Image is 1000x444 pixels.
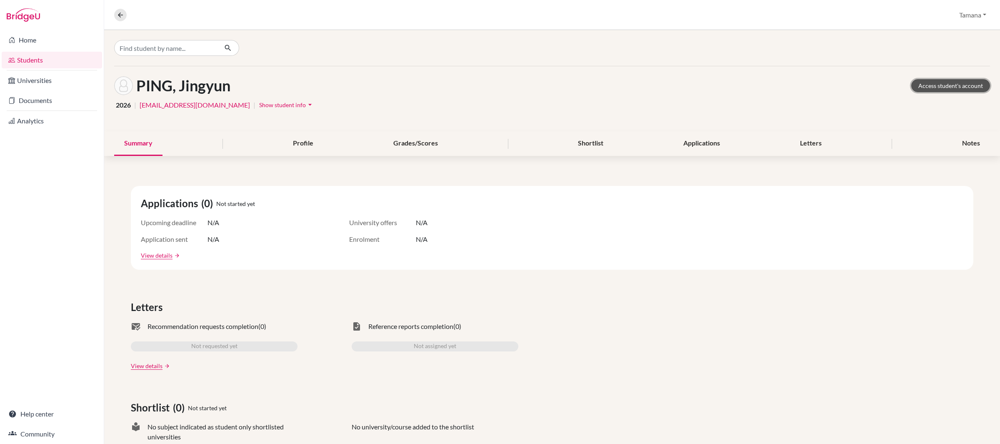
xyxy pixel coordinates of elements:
[131,321,141,331] span: mark_email_read
[673,131,730,156] div: Applications
[453,321,461,331] span: (0)
[416,234,427,244] span: N/A
[568,131,613,156] div: Shortlist
[134,100,136,110] span: |
[207,234,219,244] span: N/A
[141,196,201,211] span: Applications
[7,8,40,22] img: Bridge-U
[349,218,416,228] span: University offers
[283,131,323,156] div: Profile
[2,32,102,48] a: Home
[140,100,250,110] a: [EMAIL_ADDRESS][DOMAIN_NAME]
[116,100,131,110] span: 2026
[136,77,230,95] h1: PING, Jingyun
[259,101,306,108] span: Show student info
[2,113,102,129] a: Analytics
[201,196,216,211] span: (0)
[414,341,456,351] span: Not assigned yet
[207,218,219,228] span: N/A
[162,363,170,369] a: arrow_forward
[2,92,102,109] a: Documents
[141,218,207,228] span: Upcoming deadline
[147,321,258,331] span: Recommendation requests completion
[790,131,832,156] div: Letters
[131,361,162,370] a: View details
[114,76,133,95] img: Jingyun PING's avatar
[141,251,172,260] a: View details
[2,406,102,422] a: Help center
[188,404,227,412] span: Not started yet
[114,131,162,156] div: Summary
[172,253,180,258] a: arrow_forward
[416,218,427,228] span: N/A
[911,79,990,92] a: Access student's account
[216,199,255,208] span: Not started yet
[114,40,217,56] input: Find student by name...
[131,300,166,315] span: Letters
[349,234,416,244] span: Enrolment
[259,98,315,111] button: Show student infoarrow_drop_down
[131,400,173,415] span: Shortlist
[131,422,141,442] span: local_library
[306,100,314,109] i: arrow_drop_down
[2,426,102,442] a: Community
[191,341,237,351] span: Not requested yet
[352,321,362,331] span: task
[147,422,297,442] span: No subject indicated as student only shortlisted universities
[173,400,188,415] span: (0)
[952,131,990,156] div: Notes
[253,100,255,110] span: |
[352,422,474,442] p: No university/course added to the shortlist
[368,321,453,331] span: Reference reports completion
[258,321,266,331] span: (0)
[383,131,448,156] div: Grades/Scores
[955,7,990,23] button: Tamana
[2,72,102,89] a: Universities
[2,52,102,68] a: Students
[141,234,207,244] span: Application sent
